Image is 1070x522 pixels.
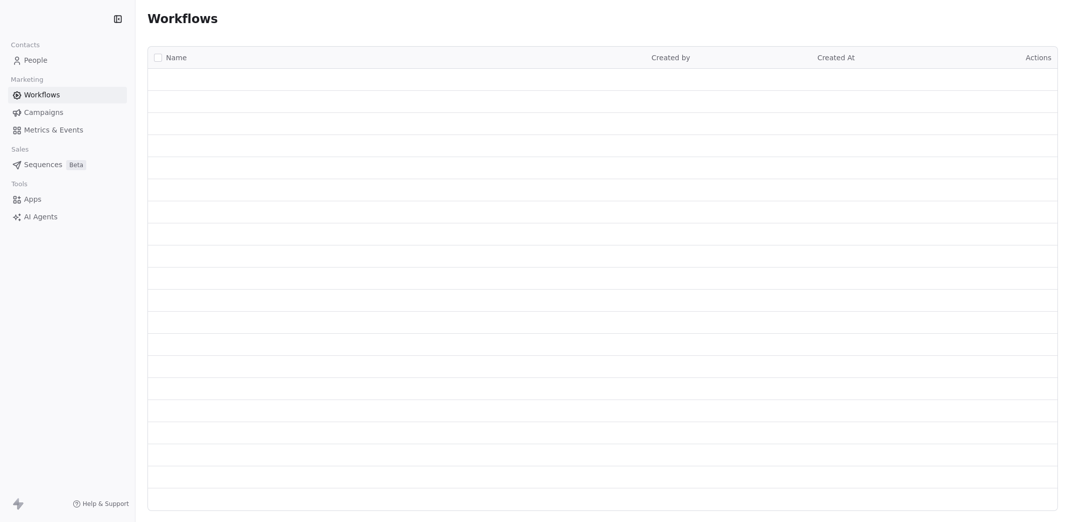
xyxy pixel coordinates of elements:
span: Tools [7,177,32,192]
span: Name [166,53,187,63]
span: AI Agents [24,212,58,222]
a: AI Agents [8,209,127,225]
span: Contacts [7,38,44,53]
span: Sales [7,142,33,157]
span: Marketing [7,72,48,87]
span: Actions [1026,54,1051,62]
a: Campaigns [8,104,127,121]
span: Apps [24,194,42,205]
span: Help & Support [83,500,129,508]
span: Sequences [24,160,62,170]
span: Beta [66,160,86,170]
span: Workflows [147,12,218,26]
a: SequencesBeta [8,157,127,173]
span: Campaigns [24,107,63,118]
a: Apps [8,191,127,208]
span: Created At [817,54,855,62]
span: Workflows [24,90,60,100]
a: Help & Support [73,500,129,508]
a: Metrics & Events [8,122,127,139]
span: Metrics & Events [24,125,83,136]
a: People [8,52,127,69]
a: Workflows [8,87,127,103]
span: People [24,55,48,66]
span: Created by [652,54,690,62]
